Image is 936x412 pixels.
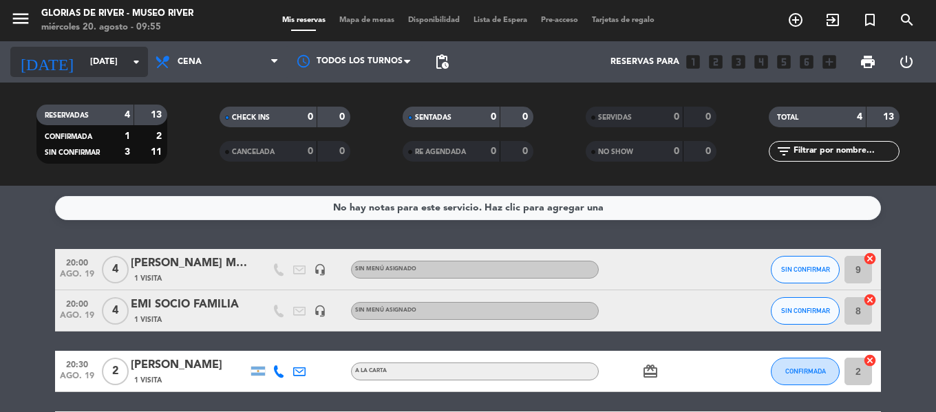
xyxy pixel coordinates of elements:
[781,265,830,273] span: SIN CONFIRMAR
[355,307,416,313] span: Sin menú asignado
[10,8,31,29] i: menu
[775,53,793,71] i: looks_5
[820,53,838,71] i: add_box
[60,254,94,270] span: 20:00
[771,297,840,325] button: SIN CONFIRMAR
[705,147,714,156] strong: 0
[752,53,770,71] i: looks_4
[857,112,862,122] strong: 4
[585,17,661,24] span: Tarjetas de regalo
[883,112,897,122] strong: 13
[134,375,162,386] span: 1 Visita
[825,12,841,28] i: exit_to_app
[232,114,270,121] span: CHECK INS
[178,57,202,67] span: Cena
[102,256,129,283] span: 4
[674,112,679,122] strong: 0
[355,266,416,272] span: Sin menú asignado
[131,296,248,314] div: EMI SOCIO FAMILIA
[707,53,725,71] i: looks_two
[792,144,899,159] input: Filtrar por nombre...
[339,112,348,122] strong: 0
[862,12,878,28] i: turned_in_not
[684,53,702,71] i: looks_one
[355,368,387,373] span: A LA CARTA
[156,131,164,141] strong: 2
[674,147,679,156] strong: 0
[125,131,130,141] strong: 1
[339,147,348,156] strong: 0
[45,112,89,119] span: RESERVADAS
[102,358,129,385] span: 2
[333,200,604,216] div: No hay notas para este servicio. Haz clic para agregar una
[314,263,326,276] i: headset_mic
[308,147,313,156] strong: 0
[787,12,804,28] i: add_circle_outline
[899,12,915,28] i: search
[771,358,840,385] button: CONFIRMADA
[60,371,94,387] span: ago. 19
[415,149,466,155] span: RE AGENDADA
[308,112,313,122] strong: 0
[598,114,632,121] span: SERVIDAS
[314,305,326,317] i: headset_mic
[275,17,332,24] span: Mis reservas
[705,112,714,122] strong: 0
[863,252,877,265] i: cancel
[642,363,659,380] i: card_giftcard
[128,54,145,70] i: arrow_drop_down
[332,17,401,24] span: Mapa de mesas
[522,147,531,156] strong: 0
[777,114,798,121] span: TOTAL
[45,149,100,156] span: SIN CONFIRMAR
[776,143,792,160] i: filter_list
[798,53,816,71] i: looks_6
[10,8,31,34] button: menu
[467,17,534,24] span: Lista de Espera
[522,112,531,122] strong: 0
[134,314,162,325] span: 1 Visita
[45,133,92,140] span: CONFIRMADA
[10,47,83,77] i: [DATE]
[534,17,585,24] span: Pre-acceso
[60,295,94,311] span: 20:00
[491,147,496,156] strong: 0
[151,110,164,120] strong: 13
[771,256,840,283] button: SIN CONFIRMAR
[730,53,747,71] i: looks_3
[610,57,679,67] span: Reservas para
[491,112,496,122] strong: 0
[131,356,248,374] div: [PERSON_NAME]
[60,311,94,327] span: ago. 19
[863,354,877,367] i: cancel
[781,307,830,314] span: SIN CONFIRMAR
[41,21,193,34] div: miércoles 20. agosto - 09:55
[102,297,129,325] span: 4
[232,149,275,155] span: CANCELADA
[131,254,248,272] div: [PERSON_NAME] MESAS 1,2 Y 7
[598,149,633,155] span: NO SHOW
[125,110,130,120] strong: 4
[125,147,130,157] strong: 3
[415,114,451,121] span: SENTADAS
[60,356,94,371] span: 20:30
[863,293,877,307] i: cancel
[401,17,467,24] span: Disponibilidad
[434,54,450,70] span: pending_actions
[134,273,162,284] span: 1 Visita
[860,54,876,70] span: print
[898,54,915,70] i: power_settings_new
[41,7,193,21] div: Glorias de River - Museo River
[60,270,94,285] span: ago. 19
[887,41,926,83] div: LOG OUT
[151,147,164,157] strong: 11
[785,367,826,375] span: CONFIRMADA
